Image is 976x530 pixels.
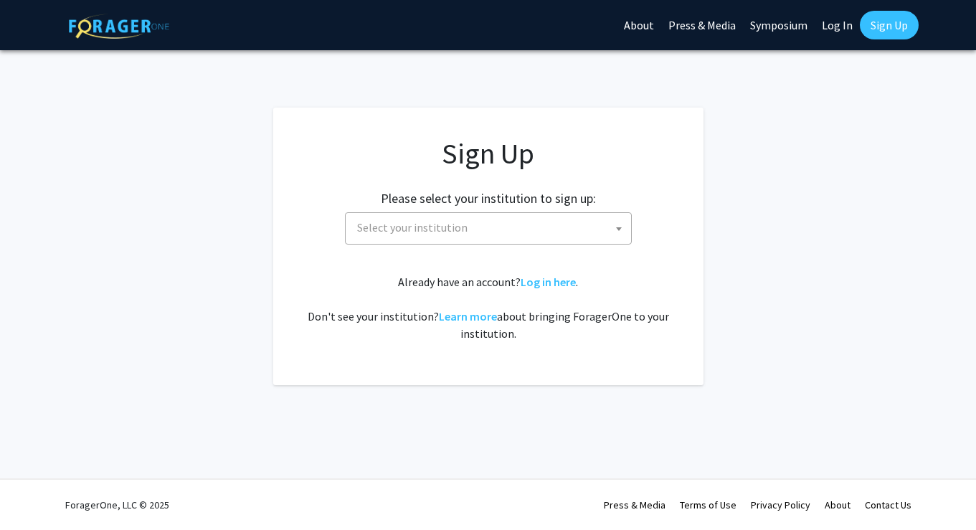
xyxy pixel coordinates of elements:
[302,273,675,342] div: Already have an account? . Don't see your institution? about bringing ForagerOne to your institut...
[751,498,810,511] a: Privacy Policy
[860,11,919,39] a: Sign Up
[680,498,736,511] a: Terms of Use
[439,309,497,323] a: Learn more about bringing ForagerOne to your institution
[345,212,632,245] span: Select your institution
[302,136,675,171] h1: Sign Up
[357,220,468,235] span: Select your institution
[65,480,169,530] div: ForagerOne, LLC © 2025
[381,191,596,207] h2: Please select your institution to sign up:
[69,14,169,39] img: ForagerOne Logo
[825,498,851,511] a: About
[351,213,631,242] span: Select your institution
[865,498,911,511] a: Contact Us
[604,498,665,511] a: Press & Media
[521,275,576,289] a: Log in here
